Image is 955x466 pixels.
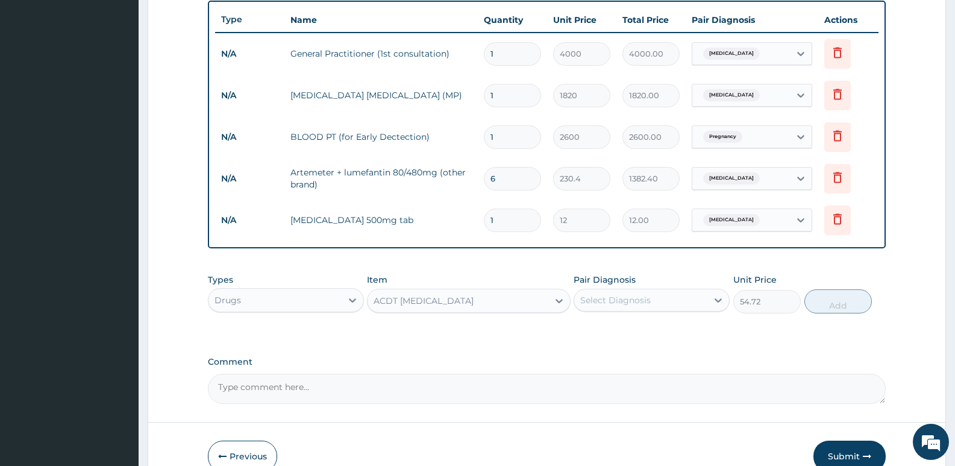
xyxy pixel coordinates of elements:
div: Drugs [214,294,241,306]
img: d_794563401_company_1708531726252_794563401 [22,60,49,90]
th: Pair Diagnosis [686,8,818,32]
th: Quantity [478,8,547,32]
label: Item [367,274,387,286]
td: N/A [215,168,284,190]
td: N/A [215,126,284,148]
td: [MEDICAL_DATA] [MEDICAL_DATA] (MP) [284,83,478,107]
button: Add [804,289,872,313]
span: [MEDICAL_DATA] [703,48,760,60]
th: Total Price [616,8,686,32]
span: [MEDICAL_DATA] [703,89,760,101]
th: Type [215,8,284,31]
span: Pregnancy [703,131,742,143]
div: Select Diagnosis [580,294,651,306]
div: ACDT [MEDICAL_DATA] [374,295,474,307]
div: Minimize live chat window [198,6,227,35]
td: BLOOD PT (for Early Dectection) [284,125,478,149]
td: [MEDICAL_DATA] 500mg tab [284,208,478,232]
th: Actions [818,8,878,32]
textarea: Type your message and hit 'Enter' [6,329,230,371]
span: [MEDICAL_DATA] [703,214,760,226]
label: Comment [208,357,886,367]
td: N/A [215,84,284,107]
label: Pair Diagnosis [574,274,636,286]
td: General Practitioner (1st consultation) [284,42,478,66]
td: N/A [215,209,284,231]
th: Unit Price [547,8,616,32]
label: Unit Price [733,274,777,286]
td: N/A [215,43,284,65]
div: Chat with us now [63,68,202,83]
span: [MEDICAL_DATA] [703,172,760,184]
th: Name [284,8,478,32]
label: Types [208,275,233,285]
span: We're online! [70,152,166,274]
td: Artemeter + lumefantin 80/480mg (other brand) [284,160,478,197]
